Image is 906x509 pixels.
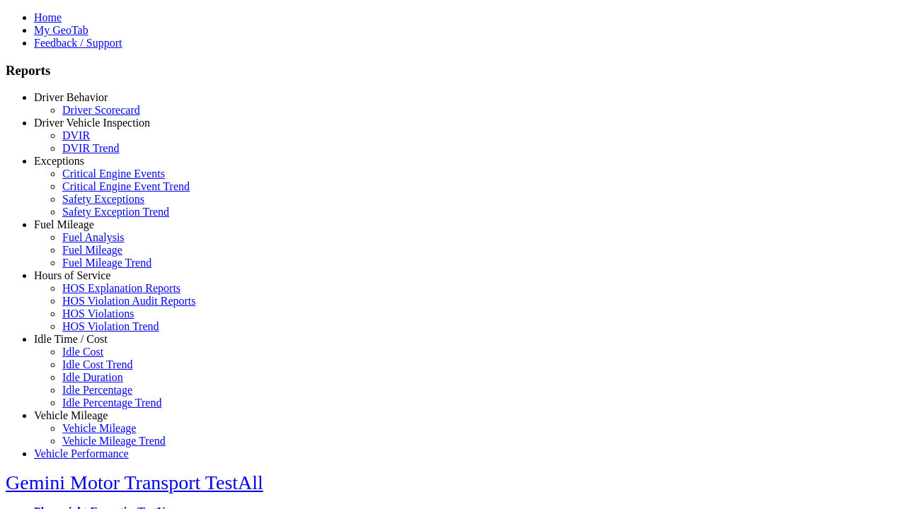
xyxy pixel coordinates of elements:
[34,24,88,36] a: My GeoTab
[62,422,136,434] a: Vehicle Mileage
[34,333,108,345] a: Idle Time / Cost
[62,346,103,358] a: Idle Cost
[62,435,166,447] a: Vehicle Mileage Trend
[34,218,94,230] a: Fuel Mileage
[62,231,125,243] a: Fuel Analysis
[34,447,129,460] a: Vehicle Performance
[34,117,150,129] a: Driver Vehicle Inspection
[62,168,165,180] a: Critical Engine Events
[62,397,161,409] a: Idle Percentage Trend
[62,295,196,307] a: HOS Violation Audit Reports
[62,180,190,192] a: Critical Engine Event Trend
[6,472,263,493] a: Gemini Motor Transport TestAll
[62,142,119,154] a: DVIR Trend
[62,384,132,396] a: Idle Percentage
[34,155,84,167] a: Exceptions
[34,37,122,49] a: Feedback / Support
[62,282,180,294] a: HOS Explanation Reports
[34,11,62,23] a: Home
[62,129,90,141] a: DVIR
[62,320,159,332] a: HOS Violation Trend
[62,358,133,370] a: Idle Cost Trend
[34,409,108,421] a: Vehicle Mileage
[62,308,134,320] a: HOS Violations
[62,206,169,218] a: Safety Exception Trend
[34,91,108,103] a: Driver Behavior
[62,371,123,383] a: Idle Duration
[62,244,122,256] a: Fuel Mileage
[62,257,151,269] a: Fuel Mileage Trend
[62,104,140,116] a: Driver Scorecard
[6,63,900,78] h3: Reports
[34,269,110,281] a: Hours of Service
[62,193,144,205] a: Safety Exceptions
